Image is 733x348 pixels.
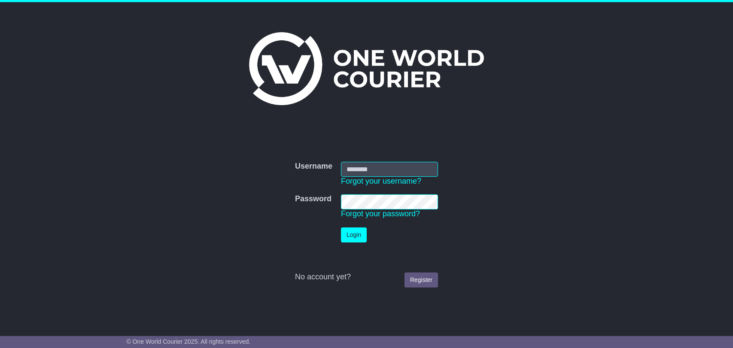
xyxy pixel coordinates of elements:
[405,272,438,287] a: Register
[295,162,332,171] label: Username
[341,227,367,242] button: Login
[249,32,484,105] img: One World
[341,209,420,218] a: Forgot your password?
[295,194,332,204] label: Password
[341,177,421,185] a: Forgot your username?
[295,272,438,282] div: No account yet?
[127,338,251,345] span: © One World Courier 2025. All rights reserved.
